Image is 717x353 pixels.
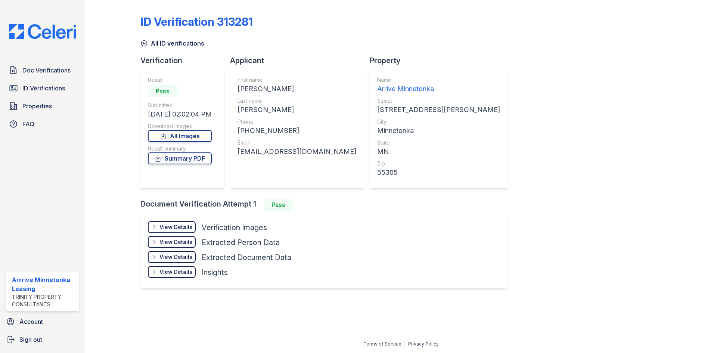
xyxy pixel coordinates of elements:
[148,76,212,84] div: Result
[202,237,280,248] div: Extracted Person Data
[377,105,500,115] div: [STREET_ADDRESS][PERSON_NAME]
[377,146,500,157] div: MN
[377,97,500,105] div: Street
[6,81,79,96] a: ID Verifications
[377,160,500,167] div: Zip
[148,130,212,142] a: All Images
[238,97,356,105] div: Last name
[202,267,228,278] div: Insights
[238,84,356,94] div: [PERSON_NAME]
[3,332,82,347] a: Sign out
[377,84,500,94] div: Arrive Minnetonka
[22,102,52,111] span: Properties
[159,253,192,261] div: View Details
[686,323,710,346] iframe: chat widget
[6,99,79,114] a: Properties
[140,39,204,48] a: All ID verifications
[238,126,356,136] div: [PHONE_NUMBER]
[377,76,500,94] a: Name Arrive Minnetonka
[12,293,76,308] div: Trinity Property Consultants
[148,152,212,164] a: Summary PDF
[140,55,230,66] div: Verification
[230,55,370,66] div: Applicant
[6,63,79,78] a: Doc Verifications
[148,109,212,120] div: [DATE] 02:02:04 PM
[22,120,34,128] span: FAQ
[3,314,82,329] a: Account
[19,335,42,344] span: Sign out
[202,222,267,233] div: Verification Images
[408,341,439,347] a: Privacy Policy
[12,275,76,293] div: Arrrive Minnetonka Leasing
[148,102,212,109] div: Submitted
[377,139,500,146] div: State
[202,252,291,263] div: Extracted Document Data
[238,105,356,115] div: [PERSON_NAME]
[238,76,356,84] div: First name
[377,118,500,126] div: City
[264,199,294,211] div: Pass
[148,123,212,130] div: Download Images
[377,76,500,84] div: Name
[238,139,356,146] div: Email
[6,117,79,131] a: FAQ
[370,55,513,66] div: Property
[22,66,71,75] span: Doc Verifications
[377,126,500,136] div: Minnetonka
[159,223,192,231] div: View Details
[377,167,500,178] div: 55305
[148,85,178,97] div: Pass
[363,341,401,347] a: Terms of Service
[19,317,43,326] span: Account
[238,146,356,157] div: [EMAIL_ADDRESS][DOMAIN_NAME]
[159,238,192,246] div: View Details
[148,145,212,152] div: Result summary
[3,24,82,39] img: CE_Logo_Blue-a8612792a0a2168367f1c8372b55b34899dd931a85d93a1a3d3e32e68fde9ad4.png
[159,268,192,276] div: View Details
[140,15,253,28] div: ID Verification 313281
[140,199,513,211] div: Document Verification Attempt 1
[404,341,406,347] div: |
[238,118,356,126] div: Phone
[22,84,65,93] span: ID Verifications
